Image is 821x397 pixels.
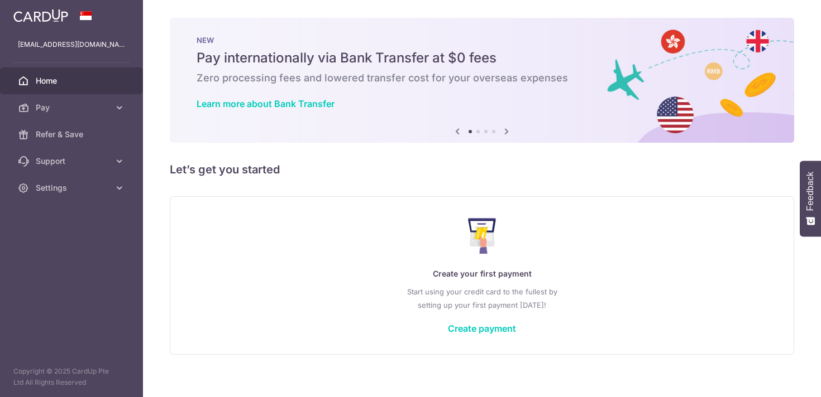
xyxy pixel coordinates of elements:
[448,323,516,334] a: Create payment
[193,285,771,312] p: Start using your credit card to the fullest by setting up your first payment [DATE]!
[197,36,767,45] p: NEW
[197,71,767,85] h6: Zero processing fees and lowered transfer cost for your overseas expenses
[18,39,125,50] p: [EMAIL_ADDRESS][DOMAIN_NAME]
[170,161,794,178] h5: Let’s get you started
[170,18,794,143] img: Bank transfer banner
[749,364,810,391] iframe: Opens a widget where you can find more information
[36,156,109,167] span: Support
[13,9,68,22] img: CardUp
[197,49,767,67] h5: Pay internationally via Bank Transfer at $0 fees
[36,102,109,113] span: Pay
[468,218,497,254] img: Make Payment
[805,172,815,211] span: Feedback
[800,161,821,236] button: Feedback - Show survey
[197,98,335,109] a: Learn more about Bank Transfer
[36,75,109,86] span: Home
[193,267,771,280] p: Create your first payment
[36,129,109,140] span: Refer & Save
[36,182,109,193] span: Settings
